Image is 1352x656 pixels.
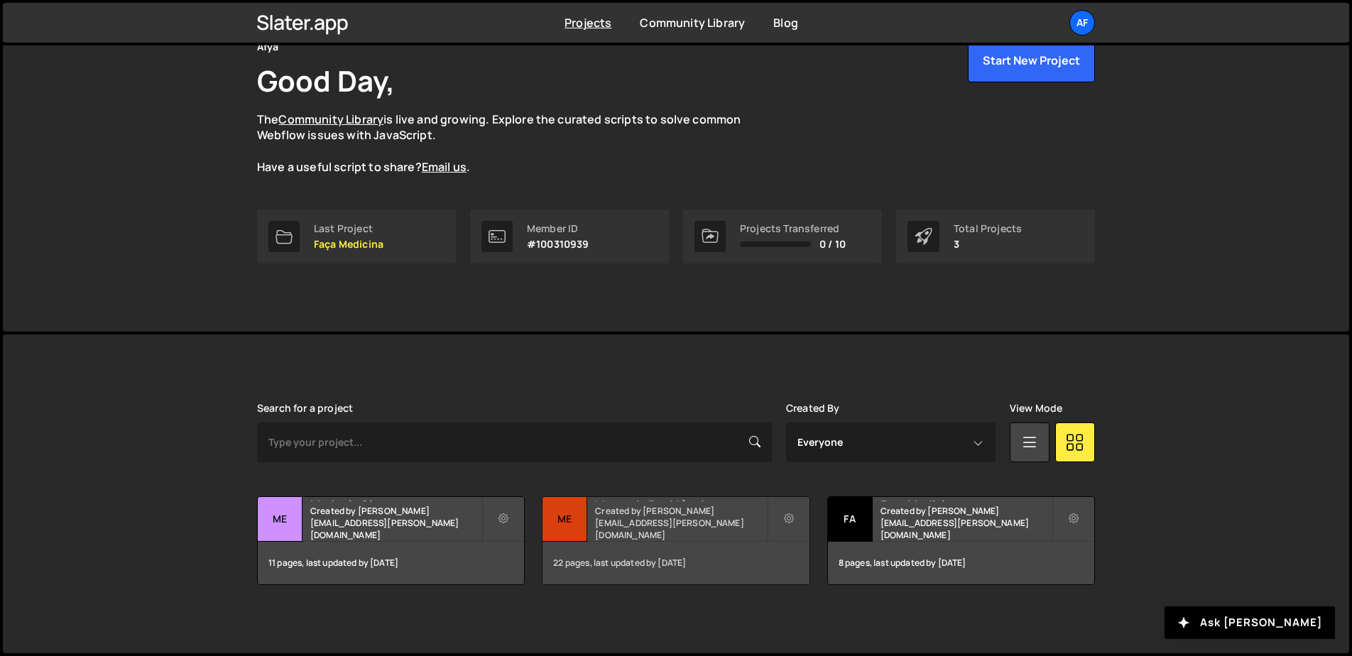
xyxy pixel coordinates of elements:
[881,497,1052,501] h2: Faça Medicina
[828,542,1094,584] div: 8 pages, last updated by [DATE]
[257,61,395,100] h1: Good Day,
[542,496,809,585] a: Me Mentoria Residência Created by [PERSON_NAME][EMAIL_ADDRESS][PERSON_NAME][DOMAIN_NAME] 22 pages...
[527,239,589,250] p: #100310939
[1165,606,1335,639] button: Ask [PERSON_NAME]
[1069,10,1095,35] a: Af
[543,542,809,584] div: 22 pages, last updated by [DATE]
[278,111,383,127] a: Community Library
[828,497,873,542] div: Fa
[257,422,772,462] input: Type your project...
[258,542,524,584] div: 11 pages, last updated by [DATE]
[773,15,798,31] a: Blog
[422,159,467,175] a: Email us
[1010,403,1062,414] label: View Mode
[640,15,745,31] a: Community Library
[257,111,768,175] p: The is live and growing. Explore the curated scripts to solve common Webflow issues with JavaScri...
[954,239,1022,250] p: 3
[543,497,587,542] div: Me
[257,209,456,263] a: Last Project Faça Medicina
[314,223,383,234] div: Last Project
[257,496,525,585] a: Me Medcel - Site Created by [PERSON_NAME][EMAIL_ADDRESS][PERSON_NAME][DOMAIN_NAME] 11 pages, last...
[595,505,766,541] small: Created by [PERSON_NAME][EMAIL_ADDRESS][PERSON_NAME][DOMAIN_NAME]
[257,403,353,414] label: Search for a project
[257,38,279,55] div: Afya
[565,15,611,31] a: Projects
[881,505,1052,541] small: Created by [PERSON_NAME][EMAIL_ADDRESS][PERSON_NAME][DOMAIN_NAME]
[827,496,1095,585] a: Fa Faça Medicina Created by [PERSON_NAME][EMAIL_ADDRESS][PERSON_NAME][DOMAIN_NAME] 8 pages, last ...
[819,239,846,250] span: 0 / 10
[258,497,302,542] div: Me
[786,403,840,414] label: Created By
[310,497,481,501] h2: Medcel - Site
[310,505,481,541] small: Created by [PERSON_NAME][EMAIL_ADDRESS][PERSON_NAME][DOMAIN_NAME]
[314,239,383,250] p: Faça Medicina
[595,497,766,501] h2: Mentoria Residência
[527,223,589,234] div: Member ID
[740,223,846,234] div: Projects Transferred
[968,38,1095,82] button: Start New Project
[954,223,1022,234] div: Total Projects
